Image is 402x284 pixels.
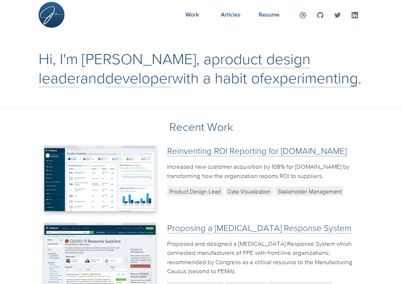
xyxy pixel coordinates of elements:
[39,120,363,134] h2: Recent Work
[167,186,223,196] span: Product Design Lead
[167,146,347,157] a: Reinventing ROI Reporting for [DOMAIN_NAME]
[275,186,344,196] span: Stakeholder Management
[40,6,63,25] img: Site Logo
[105,69,172,88] a: developer
[225,186,273,196] span: Data Visualization
[186,11,199,18] span: Work
[39,49,363,88] h1: Hi, I'm [PERSON_NAME], a and with a habit of .
[167,162,363,181] p: Increased new customer acquisition by 108% for [DOMAIN_NAME] by transforming how the organization...
[264,69,358,88] a: experimenting
[44,146,156,211] img: Reinventing ROI Reporting for Thomasnet.com
[259,11,280,18] span: Resume
[167,239,363,276] p: Proposed and designed a [MEDICAL_DATA] Response System which connected manufacturers of PPE with ...
[167,223,352,234] a: Proposing a [MEDICAL_DATA] Response System
[221,11,241,18] span: Articles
